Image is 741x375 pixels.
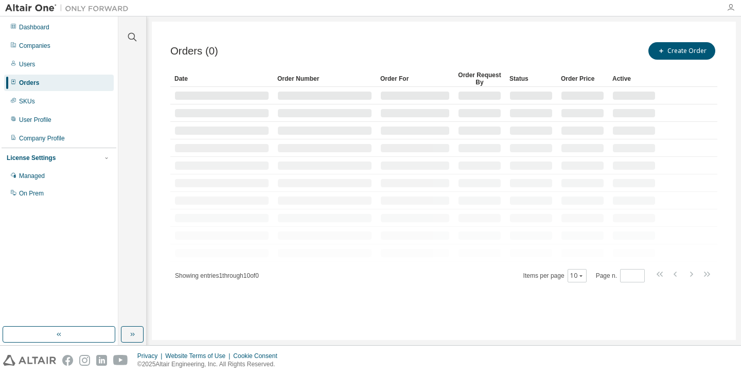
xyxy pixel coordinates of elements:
[62,355,73,366] img: facebook.svg
[233,352,283,360] div: Cookie Consent
[3,355,56,366] img: altair_logo.svg
[113,355,128,366] img: youtube.svg
[19,23,49,31] div: Dashboard
[79,355,90,366] img: instagram.svg
[570,272,584,280] button: 10
[170,45,218,57] span: Orders (0)
[19,97,35,105] div: SKUs
[19,42,50,50] div: Companies
[19,189,44,198] div: On Prem
[19,172,45,180] div: Managed
[612,70,656,87] div: Active
[561,70,604,87] div: Order Price
[277,70,372,87] div: Order Number
[137,352,165,360] div: Privacy
[648,42,715,60] button: Create Order
[458,70,501,87] div: Order Request By
[96,355,107,366] img: linkedin.svg
[174,70,269,87] div: Date
[137,360,284,369] p: © 2025 Altair Engineering, Inc. All Rights Reserved.
[5,3,134,13] img: Altair One
[19,79,39,87] div: Orders
[175,272,259,279] span: Showing entries 1 through 10 of 0
[380,70,450,87] div: Order For
[7,154,56,162] div: License Settings
[523,269,587,282] span: Items per page
[509,70,553,87] div: Status
[165,352,233,360] div: Website Terms of Use
[19,116,51,124] div: User Profile
[19,134,65,142] div: Company Profile
[19,60,35,68] div: Users
[596,269,645,282] span: Page n.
